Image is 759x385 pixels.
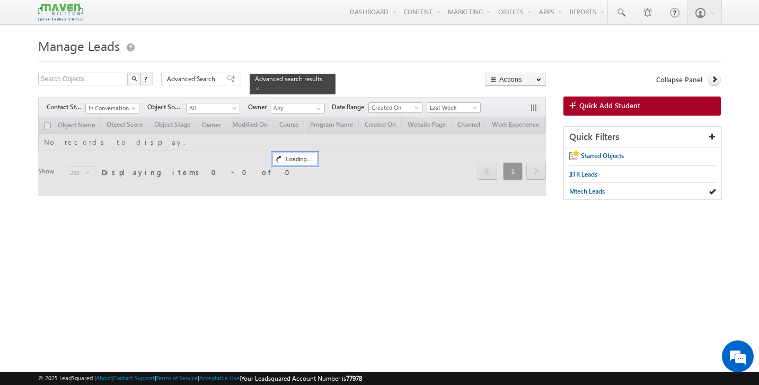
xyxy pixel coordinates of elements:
[368,102,422,113] a: Created On
[131,76,137,81] img: Search
[271,103,325,113] input: Type to Search
[346,374,362,382] span: 77978
[248,102,271,112] span: Owner
[38,373,362,383] span: © 2025 LeadSquared | | | | |
[38,37,120,54] span: Manage Leads
[156,374,198,381] a: Terms of Service
[86,103,136,113] span: In Conversation
[564,127,721,147] div: Quick Filters
[427,103,478,112] span: Last Week
[147,102,186,112] span: Object Source
[241,374,362,382] span: Your Leadsquared Account Number is
[579,101,640,110] span: Quick Add Student
[140,73,153,85] button: ?
[38,3,83,21] img: Custom Logo
[656,75,702,84] span: Collapse Panel
[485,73,546,86] button: Actions
[581,152,624,160] span: Starred Objects
[199,374,240,381] a: Acceptable Use
[427,102,481,113] a: Last Week
[255,75,322,83] span: Advanced search results
[96,374,111,381] a: About
[113,374,155,381] a: Contact Support
[186,103,240,113] a: All
[311,103,324,114] a: Show All Items
[144,74,149,83] span: ?
[569,187,605,195] span: Mtech Leads
[167,74,218,84] span: Advanced Search
[187,103,237,113] span: All
[85,103,139,113] a: In Conversation
[563,97,721,116] a: Quick Add Student
[272,153,317,165] div: Loading...
[47,102,85,112] span: Contact Stage
[332,102,368,112] span: Date Range
[569,170,597,178] span: IITR Leads
[369,103,419,112] span: Created On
